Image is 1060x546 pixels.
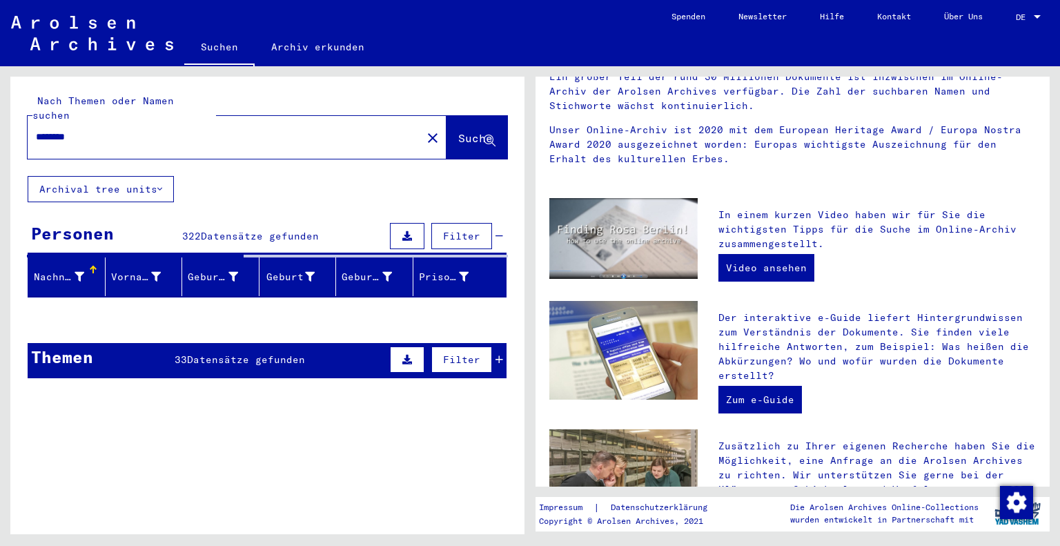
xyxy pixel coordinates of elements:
div: Vorname [111,266,182,288]
span: 33 [175,353,187,366]
mat-header-cell: Nachname [28,257,106,296]
span: Datensätze gefunden [201,230,319,242]
a: Datenschutzerklärung [600,500,724,515]
button: Suche [446,116,507,159]
div: | [539,500,724,515]
img: eguide.jpg [549,301,698,400]
div: Geburtsname [188,270,238,284]
p: wurden entwickelt in Partnerschaft mit [790,514,979,526]
p: Ein großer Teil der rund 30 Millionen Dokumente ist inzwischen im Online-Archiv der Arolsen Archi... [549,70,1036,113]
button: Archival tree units [28,176,174,202]
img: video.jpg [549,198,698,279]
img: inquiries.jpg [549,429,698,529]
div: Geburtsdatum [342,270,392,284]
div: Vorname [111,270,161,284]
mat-icon: close [424,130,441,146]
button: Filter [431,347,492,373]
mat-header-cell: Prisoner # [413,257,507,296]
span: Filter [443,353,480,366]
span: Datensätze gefunden [187,353,305,366]
img: Zustimmung ändern [1000,486,1033,519]
span: 322 [182,230,201,242]
img: Arolsen_neg.svg [11,16,173,50]
a: Archiv erkunden [255,30,381,64]
p: Copyright © Arolsen Archives, 2021 [539,515,724,527]
div: Geburtsname [188,266,259,288]
p: Zusätzlich zu Ihrer eigenen Recherche haben Sie die Möglichkeit, eine Anfrage an die Arolsen Arch... [718,439,1036,511]
div: Themen [31,344,93,369]
mat-label: Nach Themen oder Namen suchen [32,95,174,121]
a: Suchen [184,30,255,66]
p: Unser Online-Archiv ist 2020 mit dem European Heritage Award / Europa Nostra Award 2020 ausgezeic... [549,123,1036,166]
div: Geburtsdatum [342,266,413,288]
div: Zustimmung ändern [999,485,1032,518]
span: Filter [443,230,480,242]
div: Personen [31,221,114,246]
button: Filter [431,223,492,249]
a: Video ansehen [718,254,814,282]
div: Geburt‏ [265,270,315,284]
p: Die Arolsen Archives Online-Collections [790,501,979,514]
div: Geburt‏ [265,266,336,288]
mat-header-cell: Vorname [106,257,183,296]
a: Impressum [539,500,593,515]
mat-header-cell: Geburtsname [182,257,259,296]
img: yv_logo.png [992,496,1043,531]
div: Nachname [34,266,105,288]
div: Prisoner # [419,270,469,284]
mat-header-cell: Geburt‏ [259,257,337,296]
p: Der interaktive e-Guide liefert Hintergrundwissen zum Verständnis der Dokumente. Sie finden viele... [718,311,1036,383]
span: DE [1016,12,1031,22]
div: Nachname [34,270,84,284]
a: Zum e-Guide [718,386,802,413]
div: Prisoner # [419,266,490,288]
button: Clear [419,124,446,151]
p: In einem kurzen Video haben wir für Sie die wichtigsten Tipps für die Suche im Online-Archiv zusa... [718,208,1036,251]
span: Suche [458,131,493,145]
mat-header-cell: Geburtsdatum [336,257,413,296]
